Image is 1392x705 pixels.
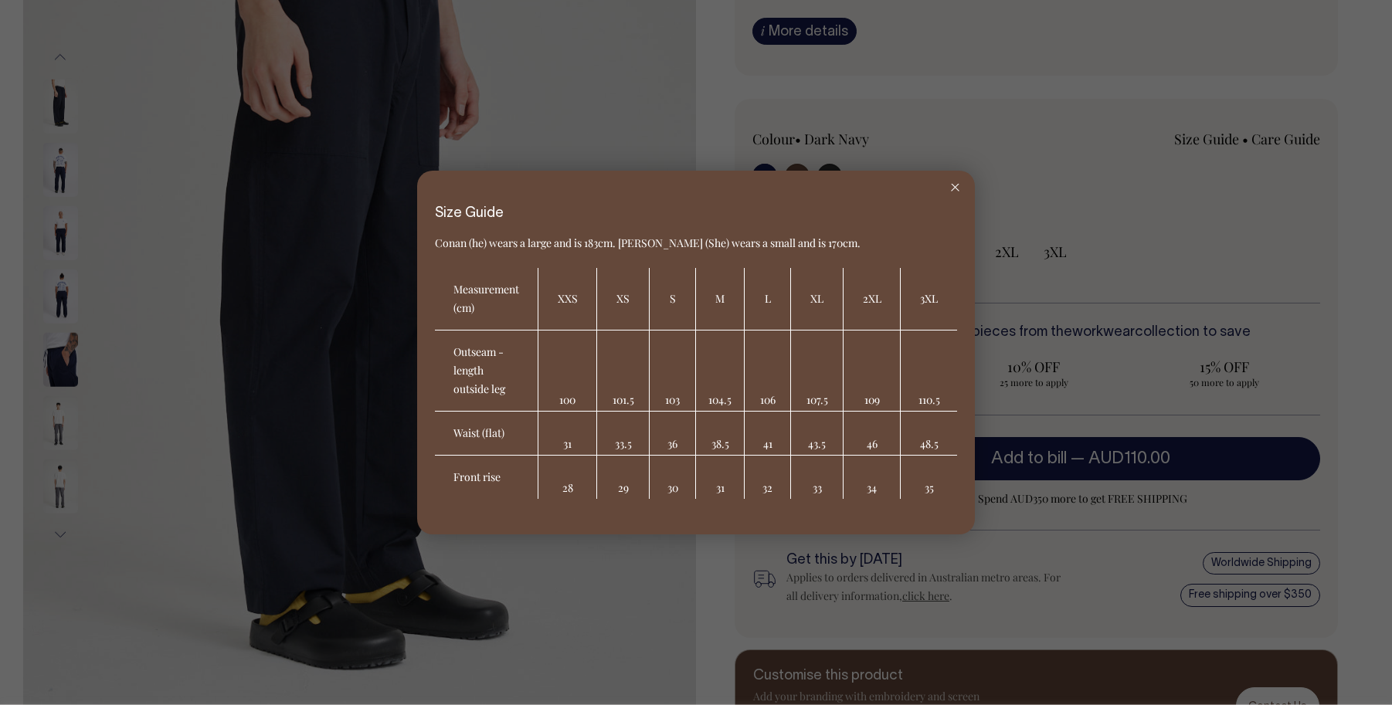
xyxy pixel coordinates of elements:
th: Waist (flat) [435,412,538,456]
td: 103 [650,330,696,412]
td: 41 [745,412,791,456]
th: XS [597,268,650,330]
td: 43.5 [791,412,844,456]
td: 32 [745,456,791,499]
th: L [745,268,791,330]
span: Conan (he) wears a large and is 183cm. [PERSON_NAME] (She) wears a small and is 170cm. [435,236,861,250]
th: M [696,268,745,330]
td: 101.5 [597,330,650,412]
th: XL [791,268,844,330]
th: 3XL [901,268,957,330]
td: 38.5 [696,412,745,456]
td: 35 [901,456,957,499]
th: Front rise [435,456,538,499]
th: 2XL [844,268,901,330]
h6: Size Guide [435,206,957,222]
td: 46 [844,412,901,456]
td: 106 [745,330,791,412]
th: S [650,268,696,330]
td: 110.5 [901,330,957,412]
th: XXS [538,268,597,330]
td: 48.5 [901,412,957,456]
td: 31 [696,456,745,499]
td: 33 [791,456,844,499]
td: 28 [538,456,597,499]
td: 31 [538,412,597,456]
td: 109 [844,330,901,412]
th: Measurement (cm) [435,268,538,330]
td: 30 [650,456,696,499]
td: 107.5 [791,330,844,412]
td: 104.5 [696,330,745,412]
th: Outseam - length outside leg [435,330,538,412]
td: 33.5 [597,412,650,456]
td: 36 [650,412,696,456]
td: 29 [597,456,650,499]
td: 34 [844,456,901,499]
td: 100 [538,330,597,412]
